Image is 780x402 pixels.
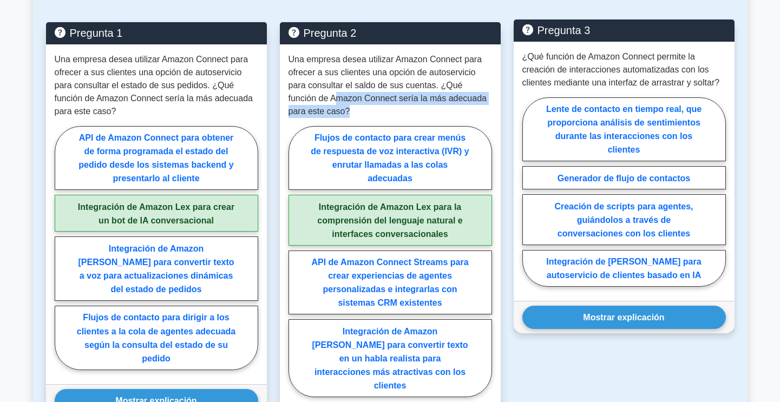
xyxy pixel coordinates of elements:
[289,55,487,116] font: Una empresa desea utilizar Amazon Connect para ofrecer a sus clientes una opción de autoservicio ...
[554,201,693,238] font: Creación de scripts para agentes, guiándolos a través de conversaciones con los clientes
[583,313,664,322] font: Mostrar explicación
[317,202,463,238] font: Integración de Amazon Lex para la comprensión del lenguaje natural e interfaces conversacionales
[538,24,591,36] font: Pregunta 3
[522,306,726,329] button: Mostrar explicación
[311,133,469,183] font: Flujos de contacto para crear menús de respuesta de voz interactiva (IVR) y enrutar llamadas a la...
[558,173,690,182] font: Generador de flujo de contactos
[546,257,701,280] font: Integración de [PERSON_NAME] para autoservicio de clientes basado en IA
[304,27,357,39] font: Pregunta 2
[78,133,233,183] font: API de Amazon Connect para obtener de forma programada el estado del pedido desde los sistemas ba...
[546,104,702,154] font: Lente de contacto en tiempo real, que proporciona análisis de sentimientos durante las interaccio...
[78,202,234,225] font: Integración de Amazon Lex para crear un bot de IA conversacional
[70,27,123,39] font: Pregunta 1
[78,244,234,294] font: Integración de Amazon [PERSON_NAME] para convertir texto a voz para actualizaciones dinámicas del...
[77,313,235,363] font: Flujos de contacto para dirigir a los clientes a la cola de agentes adecuada según la consulta de...
[312,326,468,390] font: Integración de Amazon [PERSON_NAME] para convertir texto en un habla realista para interacciones ...
[522,52,720,87] font: ¿Qué función de Amazon Connect permite la creación de interacciones automatizadas con los cliente...
[311,258,468,307] font: API de Amazon Connect Streams para crear experiencias de agentes personalizadas e integrarlas con...
[55,55,253,116] font: Una empresa desea utilizar Amazon Connect para ofrecer a sus clientes una opción de autoservicio ...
